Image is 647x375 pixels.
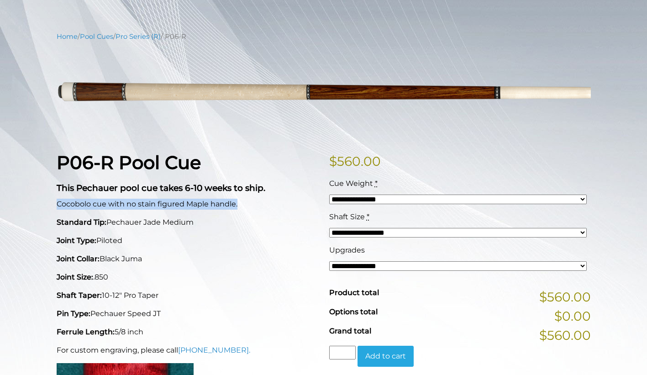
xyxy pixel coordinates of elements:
[329,288,379,297] span: Product total
[116,32,161,41] a: Pro Series (R)
[329,153,337,169] span: $
[539,287,591,306] span: $560.00
[329,179,373,188] span: Cue Weight
[329,327,371,335] span: Grand total
[57,345,318,356] p: For custom engraving, please call
[57,199,318,210] p: Cocobolo cue with no stain figured Maple handle.
[57,254,100,263] strong: Joint Collar:
[57,48,591,137] img: P06-N.png
[57,151,201,174] strong: P06-R Pool Cue
[554,306,591,326] span: $0.00
[57,290,318,301] p: 10-12" Pro Taper
[80,32,113,41] a: Pool Cues
[57,308,318,319] p: Pechauer Speed JT
[57,273,93,281] strong: Joint Size:
[57,183,265,193] strong: This Pechauer pool cue takes 6-10 weeks to ship.
[367,212,369,221] abbr: required
[178,346,250,354] a: [PHONE_NUMBER].
[375,179,378,188] abbr: required
[57,217,318,228] p: Pechauer Jade Medium
[329,307,378,316] span: Options total
[358,346,414,367] button: Add to cart
[57,218,106,227] strong: Standard Tip:
[329,346,356,359] input: Product quantity
[57,309,90,318] strong: Pin Type:
[57,272,318,283] p: .850
[539,326,591,345] span: $560.00
[57,32,78,41] a: Home
[57,291,102,300] strong: Shaft Taper:
[329,153,381,169] bdi: 560.00
[57,32,591,42] nav: Breadcrumb
[329,212,365,221] span: Shaft Size
[57,327,115,336] strong: Ferrule Length:
[57,235,318,246] p: Piloted
[329,246,365,254] span: Upgrades
[57,254,318,264] p: Black Juma
[57,236,96,245] strong: Joint Type:
[57,327,318,338] p: 5/8 inch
